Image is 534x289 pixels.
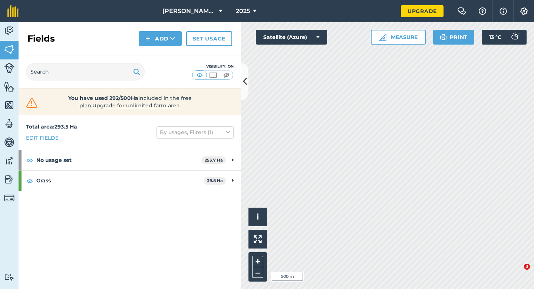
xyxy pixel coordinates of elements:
[4,137,14,148] img: svg+xml;base64,PD94bWwgdmVyc2lvbj0iMS4wIiBlbmNvZGluZz0idXRmLTgiPz4KPCEtLSBHZW5lcmF0b3I6IEFkb2JlIE...
[24,97,39,108] img: svg+xml;base64,PHN2ZyB4bWxucz0iaHR0cDovL3d3dy53My5vcmcvMjAwMC9zdmciIHdpZHRoPSIzMiIgaGVpZ2h0PSIzMC...
[236,7,250,16] span: 2025
[36,150,201,170] strong: No usage set
[186,31,232,46] a: Set usage
[254,235,262,243] img: Four arrows, one pointing top left, one top right, one bottom right and the last bottom left
[208,71,218,79] img: svg+xml;base64,PHN2ZyB4bWxucz0iaHR0cDovL3d3dy53My5vcmcvMjAwMC9zdmciIHdpZHRoPSI1MCIgaGVpZ2h0PSI0MC...
[24,94,235,109] a: You have used 292/500Haincluded in the free plan.Upgrade for unlimited farm area.
[252,256,263,267] button: +
[457,7,466,15] img: Two speech bubbles overlapping with the left bubble in the forefront
[4,118,14,129] img: svg+xml;base64,PD94bWwgdmVyc2lvbj0iMS4wIiBlbmNvZGluZz0idXRmLTgiPz4KPCEtLSBHZW5lcmF0b3I6IEFkb2JlIE...
[36,171,204,191] strong: Grass
[139,31,182,46] button: Add
[7,5,19,17] img: fieldmargin Logo
[482,30,527,45] button: 13 °C
[371,30,426,45] button: Measure
[4,274,14,281] img: svg+xml;base64,PD94bWwgdmVyc2lvbj0iMS4wIiBlbmNvZGluZz0idXRmLTgiPz4KPCEtLSBHZW5lcmF0b3I6IEFkb2JlIE...
[478,7,487,15] img: A question mark icon
[207,178,223,183] strong: 39.8 Ha
[524,264,530,270] span: 3
[507,30,522,45] img: svg+xml;base64,PD94bWwgdmVyc2lvbj0iMS4wIiBlbmNvZGluZz0idXRmLTgiPz4KPCEtLSBHZW5lcmF0b3I6IEFkb2JlIE...
[26,123,77,130] strong: Total area : 293.5 Ha
[4,193,14,203] img: svg+xml;base64,PD94bWwgdmVyc2lvbj0iMS4wIiBlbmNvZGluZz0idXRmLTgiPz4KPCEtLSBHZW5lcmF0b3I6IEFkb2JlIE...
[192,64,234,69] div: Visibility: On
[4,155,14,166] img: svg+xml;base64,PD94bWwgdmVyc2lvbj0iMS4wIiBlbmNvZGluZz0idXRmLTgiPz4KPCEtLSBHZW5lcmF0b3I6IEFkb2JlIE...
[4,44,14,55] img: svg+xml;base64,PHN2ZyB4bWxucz0iaHR0cDovL3d3dy53My5vcmcvMjAwMC9zdmciIHdpZHRoPSI1NiIgaGVpZ2h0PSI2MC...
[145,34,151,43] img: svg+xml;base64,PHN2ZyB4bWxucz0iaHR0cDovL3d3dy53My5vcmcvMjAwMC9zdmciIHdpZHRoPSIxNCIgaGVpZ2h0PSIyNC...
[26,63,145,81] input: Search
[162,7,216,16] span: [PERSON_NAME] & Sons Farming LTD
[4,174,14,185] img: svg+xml;base64,PD94bWwgdmVyc2lvbj0iMS4wIiBlbmNvZGluZz0idXRmLTgiPz4KPCEtLSBHZW5lcmF0b3I6IEFkb2JlIE...
[156,126,234,138] button: By usages, Filters (1)
[19,150,241,170] div: No usage set253.7 Ha
[26,176,33,185] img: svg+xml;base64,PHN2ZyB4bWxucz0iaHR0cDovL3d3dy53My5vcmcvMjAwMC9zdmciIHdpZHRoPSIxOCIgaGVpZ2h0PSIyNC...
[133,67,140,76] img: svg+xml;base64,PHN2ZyB4bWxucz0iaHR0cDovL3d3dy53My5vcmcvMjAwMC9zdmciIHdpZHRoPSIxOSIgaGVpZ2h0PSIyNC...
[520,7,528,15] img: A cog icon
[248,208,267,226] button: i
[51,94,209,109] span: included in the free plan .
[257,212,259,221] span: i
[4,81,14,92] img: svg+xml;base64,PHN2ZyB4bWxucz0iaHR0cDovL3d3dy53My5vcmcvMjAwMC9zdmciIHdpZHRoPSI1NiIgaGVpZ2h0PSI2MC...
[4,25,14,36] img: svg+xml;base64,PD94bWwgdmVyc2lvbj0iMS4wIiBlbmNvZGluZz0idXRmLTgiPz4KPCEtLSBHZW5lcmF0b3I6IEFkb2JlIE...
[252,267,263,278] button: –
[205,158,223,163] strong: 253.7 Ha
[509,264,527,282] iframe: Intercom live chat
[68,95,138,101] strong: You have used 292/500Ha
[256,30,327,45] button: Satellite (Azure)
[433,30,475,45] button: Print
[27,33,55,45] h2: Fields
[195,71,204,79] img: svg+xml;base64,PHN2ZyB4bWxucz0iaHR0cDovL3d3dy53My5vcmcvMjAwMC9zdmciIHdpZHRoPSI1MCIgaGVpZ2h0PSI0MC...
[440,33,447,42] img: svg+xml;base64,PHN2ZyB4bWxucz0iaHR0cDovL3d3dy53My5vcmcvMjAwMC9zdmciIHdpZHRoPSIxOSIgaGVpZ2h0PSIyNC...
[4,100,14,111] img: svg+xml;base64,PHN2ZyB4bWxucz0iaHR0cDovL3d3dy53My5vcmcvMjAwMC9zdmciIHdpZHRoPSI1NiIgaGVpZ2h0PSI2MC...
[26,156,33,165] img: svg+xml;base64,PHN2ZyB4bWxucz0iaHR0cDovL3d3dy53My5vcmcvMjAwMC9zdmciIHdpZHRoPSIxOCIgaGVpZ2h0PSIyNC...
[222,71,231,79] img: svg+xml;base64,PHN2ZyB4bWxucz0iaHR0cDovL3d3dy53My5vcmcvMjAwMC9zdmciIHdpZHRoPSI1MCIgaGVpZ2h0PSI0MC...
[26,134,59,142] a: Edit fields
[379,33,386,41] img: Ruler icon
[489,30,501,45] span: 13 ° C
[19,171,241,191] div: Grass39.8 Ha
[500,7,507,16] img: svg+xml;base64,PHN2ZyB4bWxucz0iaHR0cDovL3d3dy53My5vcmcvMjAwMC9zdmciIHdpZHRoPSIxNyIgaGVpZ2h0PSIxNy...
[401,5,444,17] a: Upgrade
[92,102,181,109] span: Upgrade for unlimited farm area.
[4,63,14,73] img: svg+xml;base64,PD94bWwgdmVyc2lvbj0iMS4wIiBlbmNvZGluZz0idXRmLTgiPz4KPCEtLSBHZW5lcmF0b3I6IEFkb2JlIE...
